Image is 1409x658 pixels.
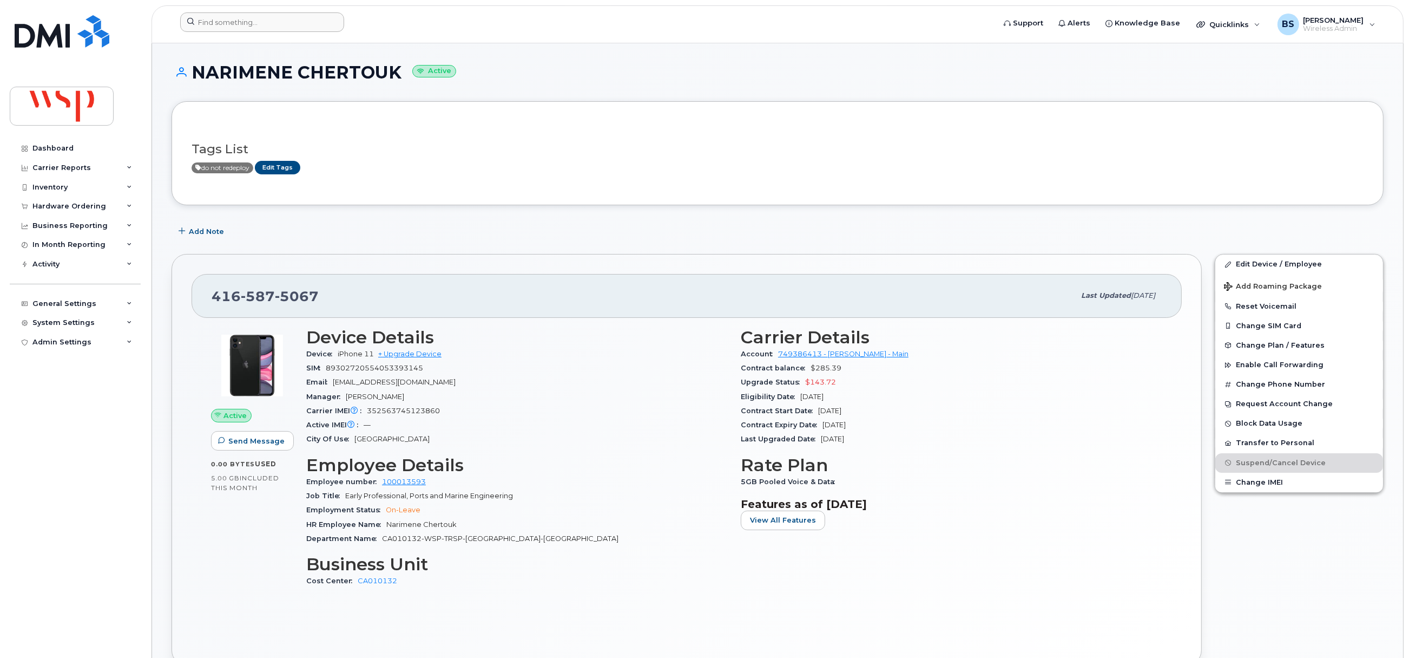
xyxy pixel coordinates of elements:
button: Change Phone Number [1215,375,1383,394]
span: [DATE] [818,407,841,415]
button: Enable Call Forwarding [1215,355,1383,375]
h3: Device Details [306,328,728,347]
span: Contract Expiry Date [741,421,822,429]
h3: Carrier Details [741,328,1162,347]
span: On-Leave [386,506,420,514]
span: 5GB Pooled Voice & Data [741,478,840,486]
span: Early Professional, Ports and Marine Engineering [345,492,513,500]
span: Upgrade Status [741,378,805,386]
button: View All Features [741,511,825,530]
a: CA010132 [358,577,397,585]
button: Send Message [211,431,294,451]
span: Department Name [306,535,382,543]
h3: Employee Details [306,455,728,475]
a: Edit Device / Employee [1215,255,1383,274]
span: Account [741,350,778,358]
span: [DATE] [1131,291,1155,299]
span: Change Plan / Features [1236,341,1325,349]
span: Active [223,411,247,421]
span: Last updated [1081,291,1131,299]
span: HR Employee Name [306,520,386,529]
a: Edit Tags [255,161,300,174]
h3: Rate Plan [741,455,1162,475]
span: iPhone 11 [338,350,374,358]
span: Job Title [306,492,345,500]
span: 416 [212,288,319,304]
a: 749386413 - [PERSON_NAME] - Main [778,350,908,358]
button: Block Data Usage [1215,414,1383,433]
span: CA010132-WSP-TRSP-[GEOGRAPHIC_DATA]-[GEOGRAPHIC_DATA] [382,535,618,543]
span: Cost Center [306,577,358,585]
span: Active IMEI [306,421,364,429]
span: Send Message [228,436,285,446]
a: 100013593 [382,478,426,486]
button: Request Account Change [1215,394,1383,414]
h3: Tags List [192,142,1364,156]
span: 89302720554053393145 [326,364,423,372]
span: $143.72 [805,378,836,386]
span: Enable Call Forwarding [1236,361,1324,369]
span: Eligibility Date [741,393,800,401]
span: Manager [306,393,346,401]
h1: NARIMENE CHERTOUK [172,63,1384,82]
span: Narimene Chertouk [386,520,457,529]
span: 587 [241,288,275,304]
button: Add Roaming Package [1215,275,1383,297]
span: Email [306,378,333,386]
span: — [364,421,371,429]
span: Last Upgraded Date [741,435,821,443]
small: Active [412,65,456,77]
span: included this month [211,474,279,492]
span: [GEOGRAPHIC_DATA] [354,435,430,443]
img: iPhone_11.jpg [220,333,285,398]
span: Add Roaming Package [1224,282,1322,292]
span: [PERSON_NAME] [346,393,404,401]
button: Suspend/Cancel Device [1215,453,1383,473]
span: Contract balance [741,364,811,372]
span: [DATE] [822,421,846,429]
button: Change IMEI [1215,473,1383,492]
span: used [255,460,276,468]
span: View All Features [750,515,816,525]
span: Add Note [189,226,224,237]
span: City Of Use [306,435,354,443]
span: SIM [306,364,326,372]
span: Contract Start Date [741,407,818,415]
span: $285.39 [811,364,841,372]
span: [DATE] [800,393,824,401]
span: [EMAIL_ADDRESS][DOMAIN_NAME] [333,378,456,386]
span: [DATE] [821,435,844,443]
a: + Upgrade Device [378,350,442,358]
span: Employee number [306,478,382,486]
button: Reset Voicemail [1215,297,1383,316]
span: Carrier IMEI [306,407,367,415]
span: Active [192,162,253,173]
span: 0.00 Bytes [211,460,255,468]
button: Change SIM Card [1215,316,1383,336]
span: Device [306,350,338,358]
h3: Features as of [DATE] [741,498,1162,511]
span: 5.00 GB [211,474,240,482]
span: 352563745123860 [367,407,440,415]
span: Suspend/Cancel Device [1236,459,1326,467]
span: Employment Status [306,506,386,514]
button: Add Note [172,221,233,241]
button: Change Plan / Features [1215,336,1383,355]
span: 5067 [275,288,319,304]
h3: Business Unit [306,555,728,574]
button: Transfer to Personal [1215,433,1383,453]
